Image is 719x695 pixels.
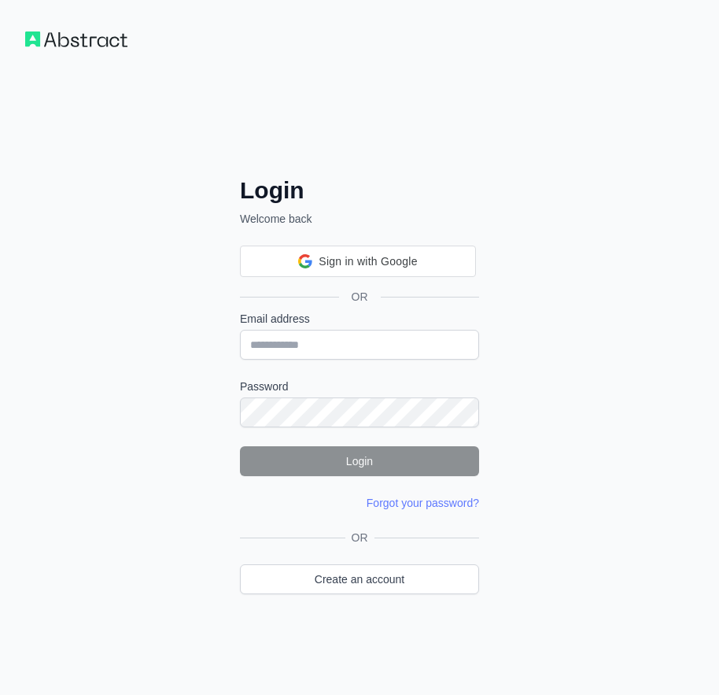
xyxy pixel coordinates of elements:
[240,379,479,394] label: Password
[240,446,479,476] button: Login
[367,497,479,509] a: Forgot your password?
[240,311,479,327] label: Email address
[345,530,374,545] span: OR
[240,176,479,205] h2: Login
[240,246,476,277] div: Sign in with Google
[319,253,417,270] span: Sign in with Google
[240,211,479,227] p: Welcome back
[339,289,381,305] span: OR
[240,564,479,594] a: Create an account
[25,31,127,47] img: Workflow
